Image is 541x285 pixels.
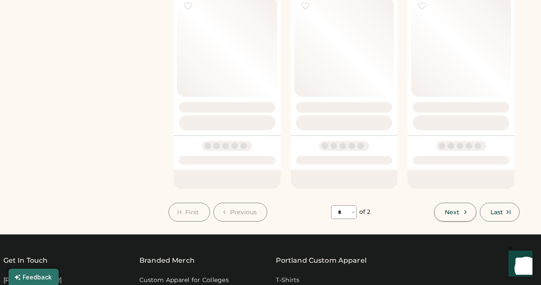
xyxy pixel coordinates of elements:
span: Last [491,209,503,215]
span: Previous [230,209,257,215]
span: First [185,209,199,215]
div: Branded Merch [139,255,195,266]
iframe: Front Chat [500,246,537,283]
button: Next [434,203,476,222]
a: T-Shirts [276,276,300,285]
a: Custom Apparel for Colleges [139,276,229,285]
div: of 2 [359,208,370,216]
button: First [169,203,210,222]
button: Previous [213,203,268,222]
span: Next [445,209,459,215]
a: Portland Custom Apparel [276,255,367,266]
button: Last [480,203,520,222]
div: Get In Touch [3,255,48,266]
div: [PHONE_NUMBER] [3,276,62,285]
